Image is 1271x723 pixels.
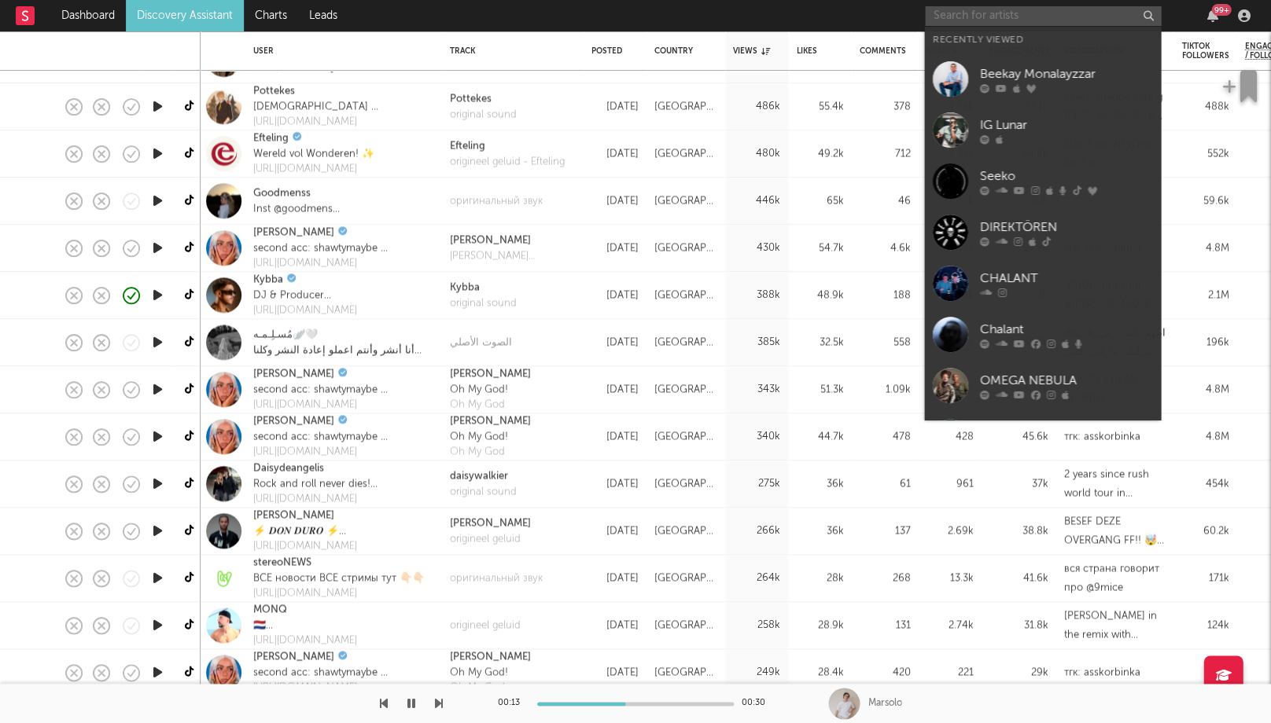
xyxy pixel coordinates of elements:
div: [GEOGRAPHIC_DATA] [654,145,717,163]
div: 221 [926,663,973,682]
div: 00:13 [498,694,529,713]
a: OMEGA NEBULA [924,360,1160,411]
a: الصوت الأصلي [450,335,512,350]
a: Efteling [450,138,565,154]
div: 29k [989,663,1048,682]
div: [PERSON_NAME] [450,413,531,429]
div: [GEOGRAPHIC_DATA] [654,663,717,682]
input: Search for artists [925,6,1161,26]
a: original sound [450,295,517,311]
div: IG Lunar [979,116,1152,134]
div: second acc: shawtymaybe 💞 РКН № 5120920420 [253,665,393,681]
div: 51.3k [796,380,843,399]
a: CHALANT [924,258,1160,309]
div: Country [654,46,709,56]
div: Rock and roll never dies! Not vic just a huge fan! ⬇️Whistle remix out now!⬇️ [253,476,387,492]
a: [PERSON_NAME] [253,366,334,382]
div: 420 [859,663,910,682]
div: Oh My God! [450,382,531,398]
a: original sound [450,484,517,500]
div: 41.6k [989,569,1048,588]
div: 65k [796,192,843,211]
div: origineel geluid - Efteling [450,154,565,170]
div: 36k [796,522,843,541]
a: оригинальный звук [450,571,543,586]
a: IG Lunar [924,105,1160,156]
a: [PERSON_NAME][GEOGRAPHIC_DATA] [450,248,576,264]
div: 2.1M [1181,286,1229,305]
div: 🇳🇱 Contact ✉️ [EMAIL_ADDRESS][DOMAIN_NAME] DJ'S ➡️[PERSON_NAME] - Rude boy (Remix) ⬇️ [253,618,434,633]
div: вся страна говорит про @9mice [1063,560,1166,597]
div: 4.6k [859,239,910,258]
div: 60.2k [1181,522,1229,541]
div: 258k [733,616,780,635]
div: 4.8M [1181,380,1229,399]
div: 275k [733,475,780,494]
div: OMEGA NEBULA [979,371,1152,390]
div: 131 [859,616,910,635]
div: 45.6k [989,428,1048,446]
div: Comments [859,46,905,56]
div: Likes [796,46,820,56]
div: 54.7k [796,239,843,258]
div: [GEOGRAPHIC_DATA] [654,192,717,211]
div: [GEOGRAPHIC_DATA] [654,286,717,305]
div: [GEOGRAPHIC_DATA] [654,239,717,258]
a: origineel geluid [450,618,521,633]
a: [URL][DOMAIN_NAME] [253,491,387,507]
a: [PERSON_NAME] [253,649,334,665]
div: 37k [989,475,1048,494]
div: 478 [859,428,910,446]
a: [URL][DOMAIN_NAME] [253,633,434,648]
div: 28k [796,569,843,588]
div: 264k [733,569,780,588]
div: 4.8M [1181,239,1229,258]
div: origineel geluid [450,531,531,547]
div: Oh My God [450,444,531,460]
div: [PERSON_NAME] [450,649,531,665]
div: Pottekes [450,91,517,107]
div: [DATE] [591,428,639,446]
a: Efteling [253,130,289,146]
div: 430k [733,239,780,258]
div: 249k [733,663,780,682]
div: тгк: asskorbinka [1063,428,1140,446]
div: Kybba [450,280,517,295]
a: [URL][DOMAIN_NAME] [253,161,374,177]
div: User [253,46,426,56]
a: [PERSON_NAME] [253,225,334,240]
div: 4.8M [1181,663,1229,682]
a: [PERSON_NAME]Oh My God! [450,649,531,680]
div: 480k [733,145,780,163]
a: оригинальный звук [450,193,543,209]
div: 558 [859,333,910,352]
div: 2.69k [926,522,973,541]
div: ВСЕ новости ВСЕ стримы тут 👇🏻👇🏻 [253,571,425,586]
div: [GEOGRAPHIC_DATA] [654,475,717,494]
div: [GEOGRAPHIC_DATA] [654,380,717,399]
div: [DATE] [591,616,639,635]
div: 49.2k [796,145,843,163]
div: أنا أنشر وأنتم اعملو إعادة النشر وكلنا نؤجر 🪶🤍 @تقوىٰ 🕊️ [253,343,434,358]
a: [PERSON_NAME]Oh My God! [450,413,531,444]
a: [URL][DOMAIN_NAME] [253,303,357,318]
a: [URL][DOMAIN_NAME] [253,538,423,554]
a: Oh My God [450,680,531,695]
div: [PERSON_NAME] [450,366,531,382]
a: [URL][DOMAIN_NAME] [253,397,393,413]
a: Chalant [924,309,1160,360]
div: 266k [733,522,780,541]
a: original sound [450,107,517,123]
div: CHALANT [979,269,1152,288]
a: [URL][DOMAIN_NAME] [253,585,425,601]
div: [GEOGRAPHIC_DATA] [654,522,717,541]
div: 340k [733,428,780,446]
